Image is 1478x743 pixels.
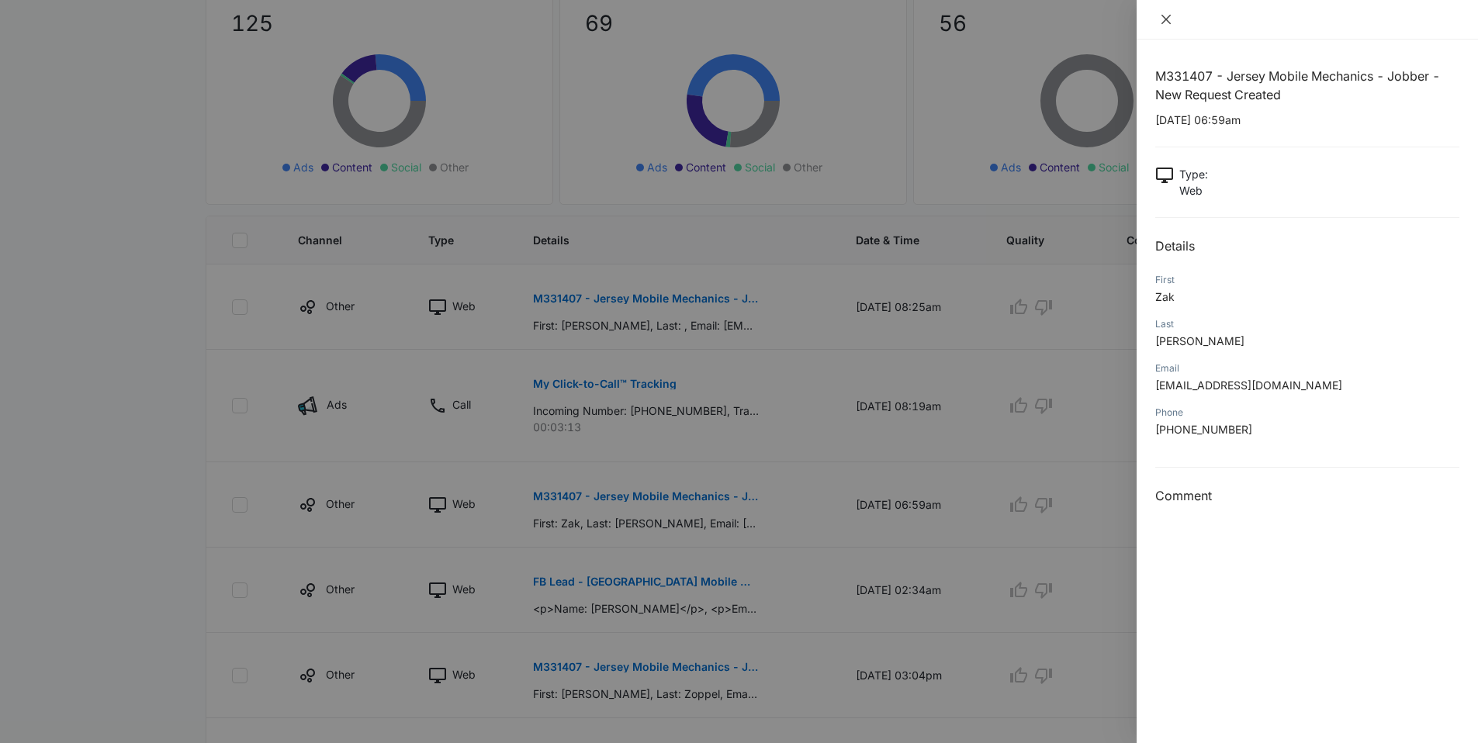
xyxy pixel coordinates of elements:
div: Phone [1155,406,1459,420]
div: Last [1155,317,1459,331]
span: [PERSON_NAME] [1155,334,1244,347]
p: [DATE] 06:59am [1155,112,1459,128]
p: Web [1179,182,1208,199]
h1: M331407 - Jersey Mobile Mechanics - Jobber - New Request Created [1155,67,1459,104]
div: Domain Overview [59,92,139,102]
div: Keywords by Traffic [171,92,261,102]
div: Domain: [DOMAIN_NAME] [40,40,171,53]
span: [EMAIL_ADDRESS][DOMAIN_NAME] [1155,378,1342,392]
img: website_grey.svg [25,40,37,53]
div: v 4.0.25 [43,25,76,37]
img: tab_domain_overview_orange.svg [42,90,54,102]
img: tab_keywords_by_traffic_grey.svg [154,90,167,102]
img: logo_orange.svg [25,25,37,37]
span: Zak [1155,290,1175,303]
div: First [1155,273,1459,287]
button: Close [1155,12,1177,26]
div: Email [1155,361,1459,375]
p: Type : [1179,166,1208,182]
span: [PHONE_NUMBER] [1155,423,1252,436]
span: close [1160,13,1172,26]
h3: Comment [1155,486,1459,505]
h2: Details [1155,237,1459,255]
